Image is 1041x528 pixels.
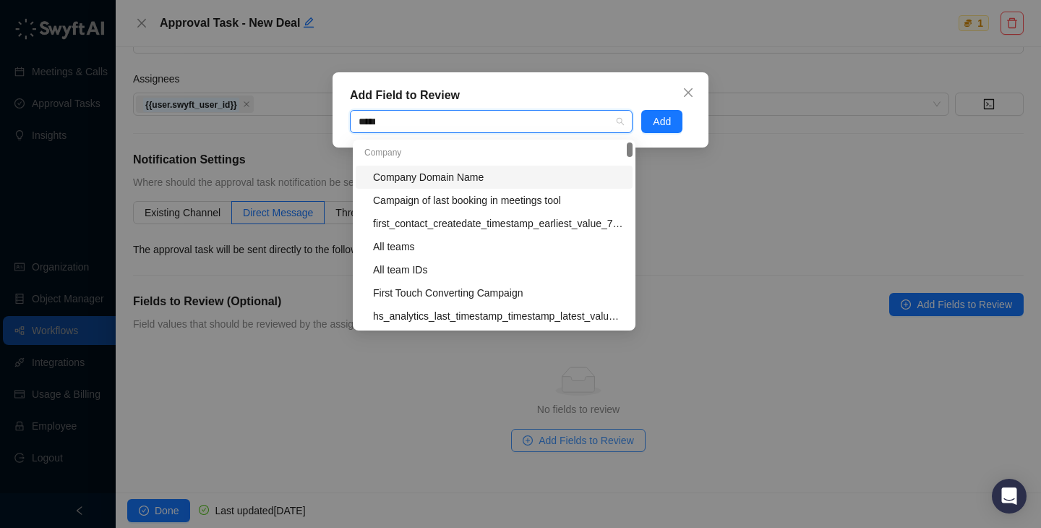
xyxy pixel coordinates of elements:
div: Campaign of last booking in meetings tool [356,189,633,212]
div: All team IDs [356,258,633,281]
div: Company Domain Name [373,169,624,185]
div: first_contact_createdate_timestamp_earliest_value_78b50eea [373,216,624,231]
div: All teams [356,235,633,258]
div: Add Field to Review [350,87,691,104]
button: Add [641,110,682,133]
div: Open Intercom Messenger [992,479,1027,514]
div: Campaign of last booking in meetings tool [373,192,624,208]
div: First Touch Converting Campaign [373,285,624,301]
div: hs_analytics_last_timestamp_timestamp_latest_value_4e16365a [356,305,633,328]
div: first_contact_createdate_timestamp_earliest_value_78b50eea [356,212,633,235]
div: Company [356,142,633,166]
div: All teams [373,239,624,255]
span: Add [653,114,671,129]
div: Company Domain Name [356,166,633,189]
span: close [682,87,694,98]
div: hs_analytics_last_timestamp_timestamp_latest_value_4e16365a [373,308,624,324]
div: All team IDs [373,262,624,278]
div: First Touch Converting Campaign [356,281,633,305]
button: Close [677,81,700,104]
